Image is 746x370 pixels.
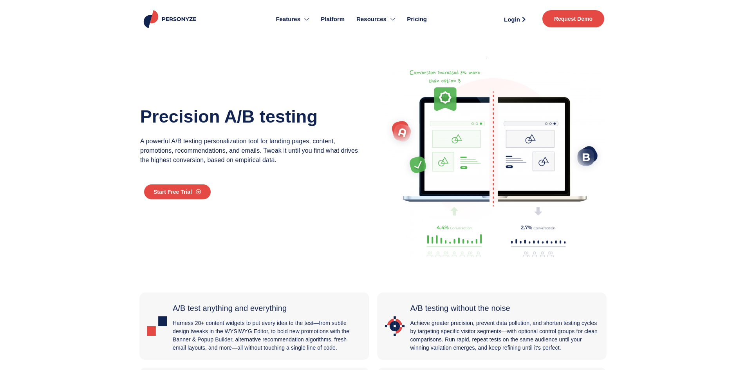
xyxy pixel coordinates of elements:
[382,69,606,258] img: AB test
[173,319,361,352] p: Harness 20+ content widgets to put every idea to the test—from subtle design tweaks in the WYSIWY...
[321,15,345,24] span: Platform
[154,189,192,195] span: Start Free Trial
[542,10,604,27] a: Request Demo
[407,15,427,24] span: Pricing
[276,15,300,24] span: Features
[173,304,287,312] span: A/B test anything and everything
[401,4,433,34] a: Pricing
[495,13,535,25] a: Login
[140,137,362,165] p: A powerful A/B testing personalization tool for landing pages, content, promotions, recommendatio...
[554,16,592,22] span: Request Demo
[144,184,211,199] a: Start Free Trial
[270,4,315,34] a: Features
[142,10,200,28] img: Personyze logo
[315,4,350,34] a: Platform
[350,4,401,34] a: Resources
[140,104,362,129] h1: Precision A/B testing
[504,16,520,22] span: Login
[356,15,387,24] span: Resources
[410,304,510,312] span: A/B testing without the noise
[410,319,599,352] p: Achieve greater precision, prevent data pollution, and shorten testing cycles by targeting specif...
